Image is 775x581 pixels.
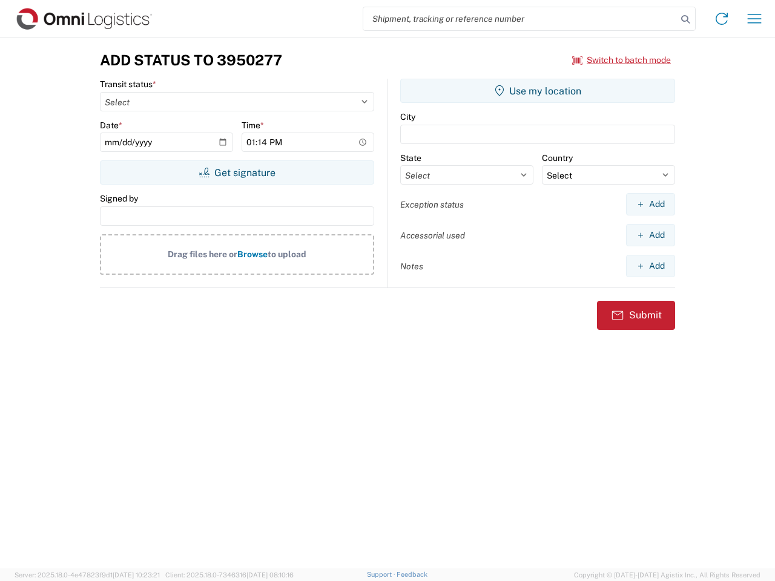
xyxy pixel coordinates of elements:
[542,153,573,163] label: Country
[100,51,282,69] h3: Add Status to 3950277
[400,153,421,163] label: State
[100,79,156,90] label: Transit status
[165,571,294,579] span: Client: 2025.18.0-7346316
[400,111,415,122] label: City
[363,7,677,30] input: Shipment, tracking or reference number
[246,571,294,579] span: [DATE] 08:10:16
[400,199,464,210] label: Exception status
[397,571,427,578] a: Feedback
[113,571,160,579] span: [DATE] 10:23:21
[626,255,675,277] button: Add
[574,570,760,580] span: Copyright © [DATE]-[DATE] Agistix Inc., All Rights Reserved
[168,249,237,259] span: Drag files here or
[400,79,675,103] button: Use my location
[15,571,160,579] span: Server: 2025.18.0-4e47823f9d1
[100,160,374,185] button: Get signature
[400,230,465,241] label: Accessorial used
[100,120,122,131] label: Date
[268,249,306,259] span: to upload
[237,249,268,259] span: Browse
[400,261,423,272] label: Notes
[597,301,675,330] button: Submit
[572,50,671,70] button: Switch to batch mode
[626,193,675,215] button: Add
[100,193,138,204] label: Signed by
[626,224,675,246] button: Add
[367,571,397,578] a: Support
[242,120,264,131] label: Time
